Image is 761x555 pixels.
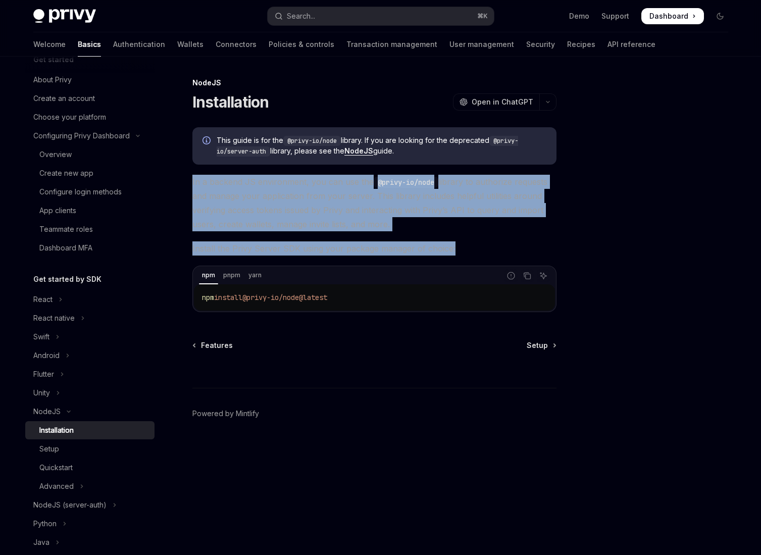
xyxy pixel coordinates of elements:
span: ⌘ K [477,12,488,20]
div: Advanced [39,480,74,492]
div: About Privy [33,74,72,86]
a: Create an account [25,89,155,108]
a: Dashboard MFA [25,239,155,257]
button: Toggle dark mode [712,8,728,24]
div: Unity [33,387,50,399]
div: Quickstart [39,462,73,474]
button: Open search [268,7,494,25]
a: Dashboard [641,8,704,24]
a: Policies & controls [269,32,334,57]
div: React native [33,312,75,324]
a: Create new app [25,164,155,182]
span: install [214,293,242,302]
code: @privy-io/node [283,136,341,146]
button: Ask AI [537,269,550,282]
button: Toggle Flutter section [25,365,155,383]
code: @privy-io/node [374,177,438,188]
div: Python [33,518,57,530]
span: Open in ChatGPT [472,97,533,107]
button: Toggle Android section [25,346,155,365]
a: Transaction management [346,32,437,57]
code: @privy-io/server-auth [217,136,518,157]
div: React [33,293,53,306]
span: Setup [527,340,548,350]
div: Dashboard MFA [39,242,92,254]
a: User management [449,32,514,57]
a: Wallets [177,32,204,57]
a: Demo [569,11,589,21]
div: Setup [39,443,59,455]
a: Powered by Mintlify [192,409,259,419]
button: Toggle NodeJS (server-auth) section [25,496,155,514]
div: Swift [33,331,49,343]
div: Create new app [39,167,93,179]
a: Setup [527,340,555,350]
button: Copy the contents from the code block [521,269,534,282]
button: Toggle Advanced section [25,477,155,495]
span: Dashboard [649,11,688,21]
span: npm [202,293,214,302]
a: API reference [607,32,655,57]
a: About Privy [25,71,155,89]
div: Android [33,349,60,362]
a: Configure login methods [25,183,155,201]
div: npm [199,269,218,281]
h1: Installation [192,93,269,111]
a: Overview [25,145,155,164]
div: Configuring Privy Dashboard [33,130,130,142]
div: pnpm [220,269,243,281]
button: Toggle Java section [25,533,155,551]
a: Connectors [216,32,257,57]
span: This guide is for the library. If you are looking for the deprecated library, please see the guide. [217,135,546,157]
div: Teammate roles [39,223,93,235]
div: App clients [39,205,76,217]
h5: Get started by SDK [33,273,102,285]
div: NodeJS [192,78,556,88]
button: Open in ChatGPT [453,93,539,111]
div: Search... [287,10,315,22]
div: Configure login methods [39,186,122,198]
span: Install the Privy Server SDK using your package manager of choice: [192,241,556,256]
a: Choose your platform [25,108,155,126]
a: Features [193,340,233,350]
div: Installation [39,424,74,436]
a: Support [601,11,629,21]
div: NodeJS (server-auth) [33,499,107,511]
a: Teammate roles [25,220,155,238]
a: Recipes [567,32,595,57]
div: Java [33,536,49,548]
a: NodeJS [344,146,373,156]
a: Authentication [113,32,165,57]
button: Toggle Unity section [25,384,155,402]
button: Toggle Configuring Privy Dashboard section [25,127,155,145]
a: Basics [78,32,101,57]
img: dark logo [33,9,96,23]
a: Installation [25,421,155,439]
button: Toggle Swift section [25,328,155,346]
span: In a backend JS environment, you can use the library to authorize requests and manage your applic... [192,175,556,231]
div: Create an account [33,92,95,105]
a: Security [526,32,555,57]
a: Setup [25,440,155,458]
div: Choose your platform [33,111,106,123]
a: Quickstart [25,459,155,477]
button: Toggle React native section [25,309,155,327]
span: @privy-io/node@latest [242,293,327,302]
a: Welcome [33,32,66,57]
button: Toggle React section [25,290,155,309]
div: Flutter [33,368,54,380]
span: Features [201,340,233,350]
div: Overview [39,148,72,161]
button: Report incorrect code [504,269,518,282]
button: Toggle NodeJS section [25,402,155,421]
button: Toggle Python section [25,515,155,533]
div: NodeJS [33,406,61,418]
svg: Info [202,136,213,146]
a: App clients [25,201,155,220]
div: yarn [245,269,265,281]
